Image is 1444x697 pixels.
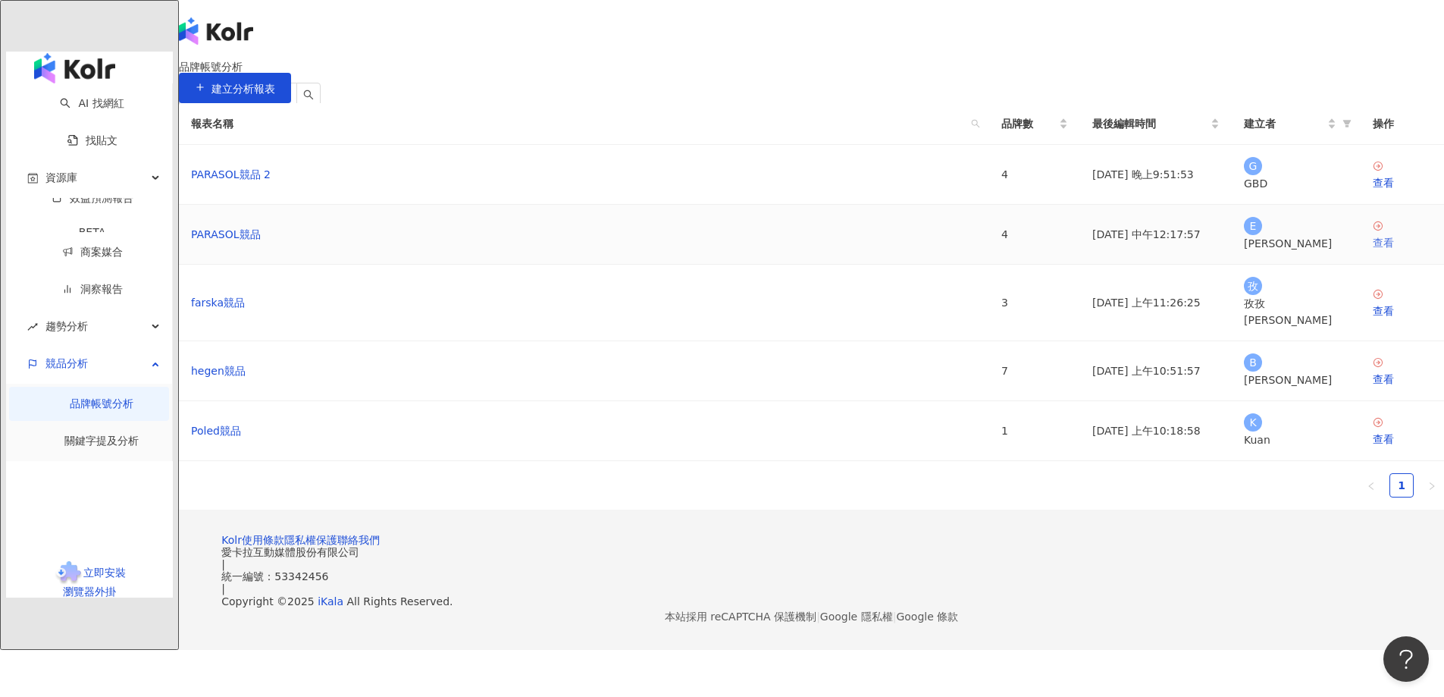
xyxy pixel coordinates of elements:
span: 立即安裝 瀏覽器外掛 [63,567,126,598]
span: | [816,611,820,623]
a: iKala [318,595,343,608]
span: B [1249,354,1257,371]
a: 品牌帳號分析 [70,397,133,410]
a: farska競品 [191,294,245,311]
a: 找貼文 [67,134,117,146]
a: 查看 [1373,288,1432,319]
div: GBD [1244,175,1348,192]
td: 3 [989,265,1080,341]
a: PARASOL競品 [191,226,261,243]
span: 建立者 [1244,115,1324,132]
a: 洞察報告 [62,283,123,295]
td: [DATE] 上午10:51:57 [1080,341,1232,401]
img: logo [34,53,115,83]
span: | [893,611,897,623]
th: 最後編輯時間 [1080,103,1232,145]
span: 報表名稱 [191,115,965,132]
li: Previous Page [1359,473,1383,498]
button: right [1420,473,1444,498]
a: 隱私權保護 [284,534,337,546]
a: 1 [1390,474,1413,497]
span: 本站採用 reCAPTCHA 保護機制 [665,608,958,626]
a: Google 條款 [896,611,958,623]
span: filter [1339,112,1355,135]
a: Kolr [221,534,242,546]
div: 愛卡拉互動媒體股份有限公司 [221,546,1402,558]
span: search [968,112,983,135]
span: K [1249,414,1256,431]
a: hegen競品 [191,363,246,379]
button: left [1359,473,1383,498]
div: [PERSON_NAME] [1244,235,1348,252]
a: 關鍵字提及分析 [64,435,139,447]
span: G [1249,158,1258,174]
span: left [1367,482,1376,491]
span: | [221,582,225,595]
span: search [971,119,980,128]
img: chrome extension [54,561,83,586]
span: rise [27,322,38,332]
a: PARASOL競品 2 [191,166,271,183]
a: searchAI 找網紅 [60,97,124,109]
div: 查看 [1373,303,1432,319]
th: 操作 [1361,103,1444,145]
a: 查看 [1373,356,1432,388]
div: 查看 [1373,234,1432,251]
li: 1 [1389,473,1414,498]
td: [DATE] 中午12:17:57 [1080,205,1232,265]
div: 查看 [1373,174,1432,191]
div: Copyright © 2025 All Rights Reserved. [221,595,1402,608]
a: 商案媒合 [62,246,123,258]
td: 4 [989,145,1080,205]
span: right [1427,482,1436,491]
a: 查看 [1373,220,1432,251]
span: 孜 [1248,278,1258,294]
a: 查看 [1373,160,1432,191]
span: 趨勢分析 [45,309,88,344]
button: 建立分析報表 [179,73,291,103]
td: [DATE] 上午11:26:25 [1080,265,1232,341]
a: 查看 [1373,416,1432,447]
td: [DATE] 晚上9:51:53 [1080,145,1232,205]
span: 品牌數 [1001,115,1056,132]
a: Google 隱私權 [820,611,893,623]
div: 統一編號：53342456 [221,570,1402,582]
a: chrome extension立即安裝 瀏覽器外掛 [6,561,173,598]
span: filter [1342,119,1352,128]
div: Kuan [1244,432,1348,448]
a: Poled競品 [191,422,241,439]
div: [PERSON_NAME] [1244,372,1348,388]
th: 建立者 [1232,103,1361,145]
span: 建立分析報表 [211,83,275,95]
div: 孜孜[PERSON_NAME] [1244,295,1348,328]
span: 資源庫 [45,161,77,195]
span: | [221,558,225,570]
a: 效益預測報告BETA [27,192,157,250]
div: 查看 [1373,371,1432,388]
a: 聯絡我們 [337,534,380,546]
span: search [303,89,314,100]
div: 品牌帳號分析 [179,61,1444,73]
td: [DATE] 上午10:18:58 [1080,401,1232,461]
td: 1 [989,401,1080,461]
span: E [1250,218,1257,234]
td: 7 [989,341,1080,401]
li: Next Page [1420,473,1444,498]
a: 使用條款 [242,534,284,546]
iframe: Help Scout Beacon - Open [1383,636,1429,682]
span: 最後編輯時間 [1092,115,1208,132]
img: logo [179,17,253,45]
div: 查看 [1373,431,1432,447]
td: 4 [989,205,1080,265]
th: 品牌數 [989,103,1080,145]
span: 競品分析 [45,347,88,381]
